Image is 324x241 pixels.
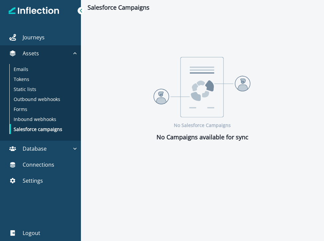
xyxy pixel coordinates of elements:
p: Journeys [23,33,45,41]
p: Inbound webhooks [14,116,56,123]
p: Connections [23,161,54,169]
p: Assets [23,49,39,57]
p: Database [23,145,47,153]
p: Settings [23,177,43,185]
p: Static lists [14,86,36,93]
p: Tokens [14,76,29,83]
a: Salesforce campaigns [10,124,76,134]
a: Inbound webhooks [10,114,76,124]
p: Logout [23,229,40,237]
img: Salesforce Campaign [153,57,252,118]
img: Inflection [9,6,60,15]
a: Static lists [10,84,76,94]
h1: Salesforce Campaigns [88,4,150,11]
p: Emails [14,66,28,73]
p: Forms [14,106,27,113]
a: Emails [10,64,76,74]
p: No Campaigns available for sync [157,133,248,142]
p: Salesforce campaigns [14,126,62,133]
a: Forms [10,104,76,114]
p: Outbound webhooks [14,96,60,103]
a: Tokens [10,74,76,84]
p: No Salesforce Campaigns [174,122,231,129]
a: Outbound webhooks [10,94,76,104]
